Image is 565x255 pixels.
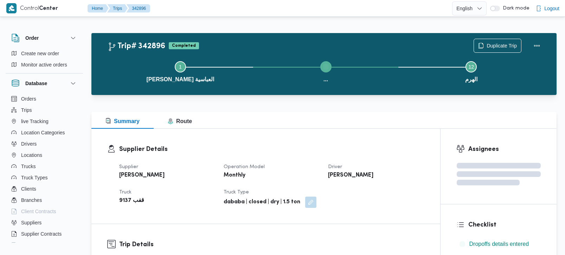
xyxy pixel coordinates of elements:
b: قفب 9137 [119,197,144,205]
span: Duplicate Trip [487,42,517,50]
span: Route [168,118,192,124]
button: Database [11,79,77,88]
span: Branches [21,196,42,204]
button: Create new order [8,48,80,59]
img: X8yXhbKr1z7QwAAAABJRU5ErkJggg== [6,3,17,13]
span: Orders [21,95,36,103]
span: Truck Types [21,173,47,182]
span: Dropoffs details entered [469,241,529,247]
button: live Tracking [8,116,80,127]
span: Monitor active orders [21,60,67,69]
span: Locations [21,151,42,159]
span: Driver [328,165,342,169]
b: Center [39,6,58,11]
button: Actions [530,39,544,53]
span: Clients [21,185,36,193]
span: Logout [544,4,559,13]
span: Supplier [119,165,138,169]
span: الهرم [465,75,477,84]
h2: Trip# 342896 [108,42,165,51]
span: Suppliers [21,218,41,227]
b: dababa | closed | dry | 1.5 ton [224,198,300,206]
span: Devices [21,241,39,249]
button: Client Contracts [8,206,80,217]
button: 342896 [126,4,150,13]
h3: Checklist [468,220,541,230]
button: Suppliers [8,217,80,228]
span: Client Contracts [21,207,56,216]
span: Drivers [21,140,37,148]
button: Branches [8,195,80,206]
span: Dropoffs details entered [469,240,529,248]
button: Duplicate Trip [474,39,521,53]
span: Completed [169,42,199,49]
button: Home [88,4,109,13]
button: Truck Types [8,172,80,183]
span: Truck Type [224,190,249,195]
div: Order [6,48,83,73]
button: Logout [533,1,562,15]
span: ... [323,75,328,84]
h3: Database [25,79,47,88]
span: Trips [21,106,32,114]
span: Dark mode [500,6,529,11]
span: Location Categories [21,128,65,137]
button: Locations [8,149,80,161]
b: [PERSON_NAME] [119,171,165,180]
span: [PERSON_NAME] العباسية [146,75,214,84]
button: الهرم [398,53,544,89]
button: Trips [107,4,128,13]
button: Dropoffs details entered [457,238,541,250]
button: Order [11,34,77,42]
span: 12 [468,64,474,70]
div: Database [6,93,83,246]
span: 1 [179,64,182,70]
button: Trips [8,104,80,116]
button: Orders [8,93,80,104]
b: Completed [172,44,196,48]
svg: Step ... is complete [323,64,329,70]
h3: Trip Details [119,240,424,249]
span: Truck [119,190,131,195]
button: Location Categories [8,127,80,138]
h3: Order [25,34,39,42]
button: ... [253,53,399,89]
button: Devices [8,240,80,251]
button: Supplier Contracts [8,228,80,240]
span: Summary [105,118,140,124]
b: [PERSON_NAME] [328,171,373,180]
button: Trucks [8,161,80,172]
span: Supplier Contracts [21,230,62,238]
button: Drivers [8,138,80,149]
span: live Tracking [21,117,49,126]
span: Trucks [21,162,36,171]
b: Monthly [224,171,245,180]
button: Monitor active orders [8,59,80,70]
span: Operation Model [224,165,265,169]
button: [PERSON_NAME] العباسية [108,53,253,89]
button: Clients [8,183,80,195]
h3: Assignees [468,145,541,154]
h3: Supplier Details [119,145,424,154]
span: Create new order [21,49,59,58]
